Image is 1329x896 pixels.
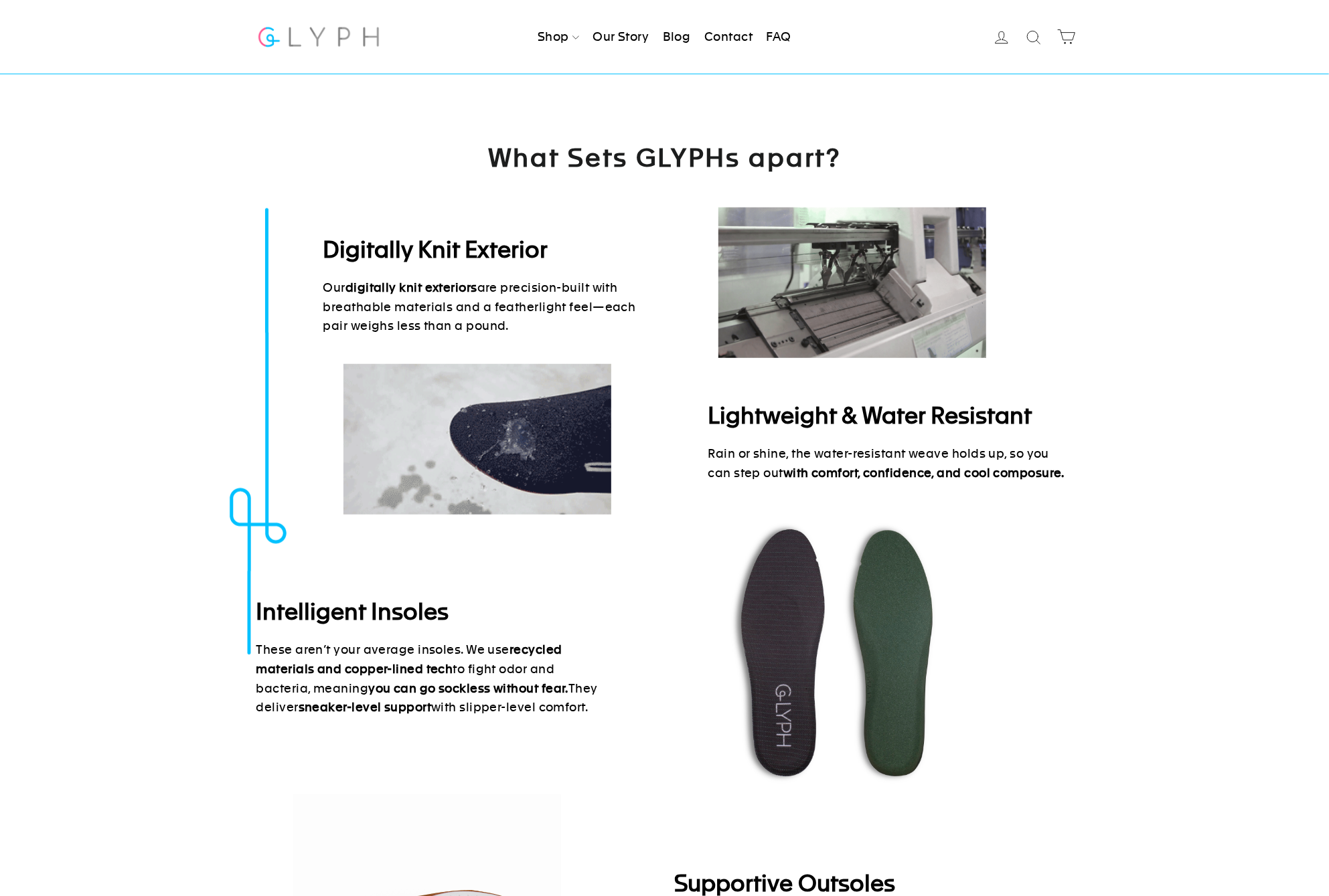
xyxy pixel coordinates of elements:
[256,19,382,54] img: Glyph
[783,466,1065,480] strong: with comfort, confidence, and cool composure.
[708,401,1073,431] h2: Lightweight & Water Resistant
[708,444,1073,483] p: Rain or shine, the water-resistant weave holds up, so you can step out
[1311,390,1329,506] iframe: Glyph - Referral program
[256,642,562,676] strong: recycled materials and copper-lined tech
[532,22,584,52] a: Shop
[323,236,645,265] h2: Digitally Knit Exterior
[299,700,431,714] strong: sneaker-level support
[699,22,758,52] a: Contact
[256,598,611,627] h2: Intelligent Insoles
[330,141,1000,207] h2: What Sets GLYPHs apart?
[702,521,969,788] img: 15_17_1.jpg
[657,22,696,52] a: Blog
[323,278,645,336] p: Our are precision-built with breathable materials and a featherlight feel—each pair weighs less t...
[345,280,477,294] strong: digitally knit exteriors
[761,22,797,52] a: FAQ
[718,207,986,358] img: DigialKnittingHorizontal-ezgif.com-video-to-gif-converter_1.gif
[368,681,568,695] strong: you can go sockless without fear.
[256,640,611,717] p: These aren’t your average insoles. We use to fight odor and bacteria, meaning They deliver with s...
[587,22,654,52] a: Our Story
[532,22,797,52] ul: Primary
[343,364,611,515] img: Water_Resistant_Reduce.gif
[230,208,287,655] img: home_layer_3.png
